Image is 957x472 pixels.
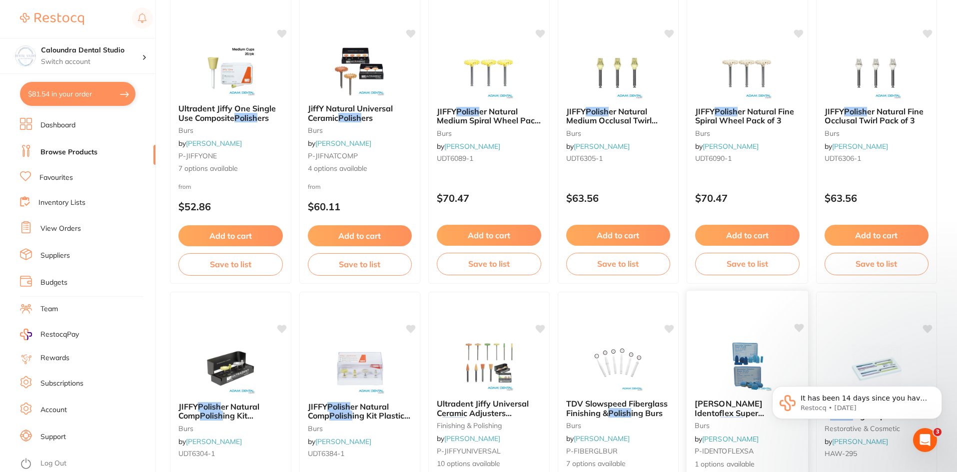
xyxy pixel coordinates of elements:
[695,399,764,427] span: [PERSON_NAME] Identoflex Super Acrylic
[178,183,191,190] span: from
[39,173,73,183] a: Favourites
[308,126,412,134] small: burs
[308,164,412,174] span: 4 options available
[178,104,283,122] b: Ultradent Jiffy One Single Use Composite Polishers
[178,437,242,446] span: by
[566,192,671,204] p: $63.56
[566,107,671,125] b: JIFFY Polisher Natural Medium Occlusal Twirl Pack of 3
[844,106,867,116] em: Polish
[695,106,715,116] span: JIFFY
[234,113,257,123] em: Polish
[465,417,477,427] span: ers
[586,49,651,99] img: JIFFY Polisher Natural Medium Occlusal Twirl Pack of 3
[437,106,456,116] span: JIFFY
[720,417,743,427] em: Polish
[178,103,276,122] span: Ultradent Jiffy One Single Use Composite
[178,139,242,148] span: by
[566,459,671,469] span: 7 options available
[695,422,800,430] small: burs
[40,224,81,234] a: View Orders
[338,113,361,123] em: Polish
[695,107,800,125] b: JIFFY Polisher Natural Fine Spiral Wheel Pack of 3
[586,341,651,391] img: TDV Slowspeed Fiberglass Finishing & Polishing Burs
[40,251,70,261] a: Suppliers
[631,408,663,418] span: ing Burs
[41,57,142,67] p: Switch account
[308,201,412,212] p: $60.11
[308,103,393,122] span: JiffY Natural Universal Ceramic
[437,106,541,135] span: er Natural Medium Spiral Wheel Pack of 3
[825,253,929,275] button: Save to list
[695,253,800,275] button: Save to list
[444,142,500,151] a: [PERSON_NAME]
[695,142,759,151] span: by
[825,106,924,125] span: er Natural Fine Occlusal Twirl Pack of 3
[40,147,97,157] a: Browse Products
[186,437,242,446] a: [PERSON_NAME]
[178,225,283,246] button: Add to cart
[178,402,198,412] span: JIFFY
[178,126,283,134] small: burs
[715,49,780,99] img: JIFFY Polisher Natural Fine Spiral Wheel Pack of 3
[442,417,465,427] em: Polish
[695,129,800,137] small: burs
[15,46,35,66] img: Caloundra Dental Studio
[198,344,263,394] img: JIFFY Polisher Natural Comp Polishing Kit Aluminium Block
[437,142,500,151] span: by
[695,459,800,469] span: 1 options available
[40,330,79,340] span: RestocqPay
[566,142,630,151] span: by
[327,344,392,394] img: JIFFY Polisher Natural Comp Polishing Kit Plastic Block
[308,425,412,433] small: burs
[178,201,283,212] p: $52.86
[40,405,67,415] a: Account
[456,106,479,116] em: Polish
[437,422,541,430] small: finishing & polishing
[20,7,84,30] a: Restocq Logo
[437,225,541,246] button: Add to cart
[744,417,774,427] span: ers 6/pk
[695,154,732,163] span: UDT6090-1
[608,408,631,418] em: Polish
[308,402,327,412] span: JIFFY
[327,402,350,412] em: Polish
[178,151,217,160] span: P-JIFFYONE
[825,107,929,125] b: JIFFY Polisher Natural Fine Occlusal Twirl Pack of 3
[308,151,358,160] span: P-JIFNATCOMP
[361,113,373,123] span: ers
[198,402,221,412] em: Polish
[178,402,283,421] b: JIFFY Polisher Natural Comp Polishing Kit Aluminium Block
[40,353,69,363] a: Rewards
[825,142,888,151] span: by
[566,399,671,418] b: TDV Slowspeed Fiberglass Finishing & Polishing Burs
[308,183,321,190] span: from
[844,49,909,99] img: JIFFY Polisher Natural Fine Occlusal Twirl Pack of 3
[308,225,412,246] button: Add to cart
[566,225,671,246] button: Add to cart
[178,449,215,458] span: UDT6304-1
[178,253,283,275] button: Save to list
[178,411,253,430] span: ing Kit Aluminium Block
[832,142,888,151] a: [PERSON_NAME]
[574,434,630,443] a: [PERSON_NAME]
[844,344,909,394] img: HAWE Finishing & Polishing Strips Assortment Pack of 200
[20,456,152,472] button: Log Out
[38,198,85,208] a: Inventory Lists
[456,49,521,99] img: JIFFY Polisher Natural Medium Spiral Wheel Pack of 3
[308,402,389,421] span: er Natural Comp
[437,399,529,427] span: Ultradent Jiffy Universal Ceramic Adjusters &
[566,106,658,135] span: er Natural Medium Occlusal Twirl Pack of 3
[315,437,371,446] a: [PERSON_NAME]
[444,434,500,443] a: [PERSON_NAME]
[566,399,668,418] span: TDV Slowspeed Fiberglass Finishing &
[40,379,83,389] a: Subscriptions
[566,106,586,116] span: JIFFY
[178,425,283,433] small: burs
[437,459,541,469] span: 10 options available
[437,399,541,418] b: Ultradent Jiffy Universal Ceramic Adjusters & Polishers
[40,278,67,288] a: Budgets
[186,139,242,148] a: [PERSON_NAME]
[695,447,754,456] span: P-IDENTOFLEXSA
